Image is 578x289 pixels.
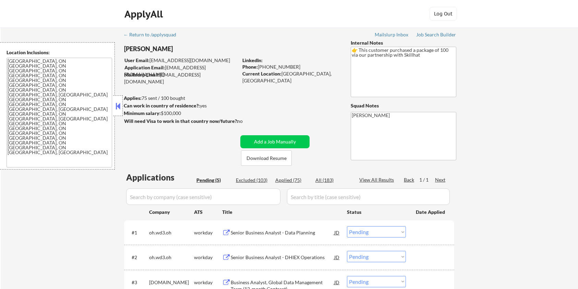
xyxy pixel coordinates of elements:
[404,176,415,183] div: Back
[123,32,183,39] a: ← Return to /applysquad
[275,177,310,184] div: Applied (75)
[242,70,339,84] div: [GEOGRAPHIC_DATA], [GEOGRAPHIC_DATA]
[124,57,238,64] div: [EMAIL_ADDRESS][DOMAIN_NAME]
[334,226,340,239] div: JD
[416,209,446,216] div: Date Applied
[236,177,270,184] div: Excluded (103)
[149,229,194,236] div: oh.wd3.oh
[194,279,222,286] div: workday
[149,254,194,261] div: oh.wd3.oh
[124,110,238,117] div: $100,000
[242,64,258,70] strong: Phone:
[149,209,194,216] div: Company
[242,63,339,70] div: [PHONE_NUMBER]
[237,118,257,125] div: no
[124,95,238,102] div: 75 sent / 100 bought
[124,8,165,20] div: ApplyAll
[359,176,396,183] div: View All Results
[124,110,161,116] strong: Minimum salary:
[351,39,456,46] div: Internal Notes
[375,32,409,37] div: Mailslurp Inbox
[7,49,112,56] div: Location Inclusions:
[334,276,340,288] div: JD
[287,188,450,205] input: Search by title (case sensitive)
[231,229,334,236] div: Senior Business Analyst - Data Planning
[124,45,265,53] div: [PERSON_NAME]
[132,229,144,236] div: #1
[132,279,144,286] div: #3
[124,95,142,101] strong: Applies:
[126,173,194,182] div: Applications
[334,251,340,263] div: JD
[435,176,446,183] div: Next
[430,7,457,21] button: Log Out
[132,254,144,261] div: #2
[347,206,406,218] div: Status
[416,32,456,39] a: Job Search Builder
[124,102,236,109] div: yes
[123,32,183,37] div: ← Return to /applysquad
[196,177,231,184] div: Pending (5)
[416,32,456,37] div: Job Search Builder
[241,150,292,166] button: Download Resume
[222,209,340,216] div: Title
[124,57,149,63] strong: User Email:
[124,72,160,78] strong: Mailslurp Email:
[231,254,334,261] div: Senior Business Analyst - DHIEX Operations
[375,32,409,39] a: Mailslurp Inbox
[194,229,222,236] div: workday
[124,118,238,124] strong: Will need Visa to work in that country now/future?:
[124,64,238,78] div: [EMAIL_ADDRESS][DOMAIN_NAME]
[315,177,350,184] div: All (183)
[126,188,280,205] input: Search by company (case sensitive)
[242,71,281,77] strong: Current Location:
[149,279,194,286] div: [DOMAIN_NAME]
[194,209,222,216] div: ATS
[240,135,310,148] button: Add a Job Manually
[419,176,435,183] div: 1 / 1
[194,254,222,261] div: workday
[124,71,238,85] div: [EMAIL_ADDRESS][DOMAIN_NAME]
[351,102,456,109] div: Squad Notes
[124,103,200,108] strong: Can work in country of residence?:
[124,65,165,70] strong: Application Email:
[242,57,263,63] strong: LinkedIn:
